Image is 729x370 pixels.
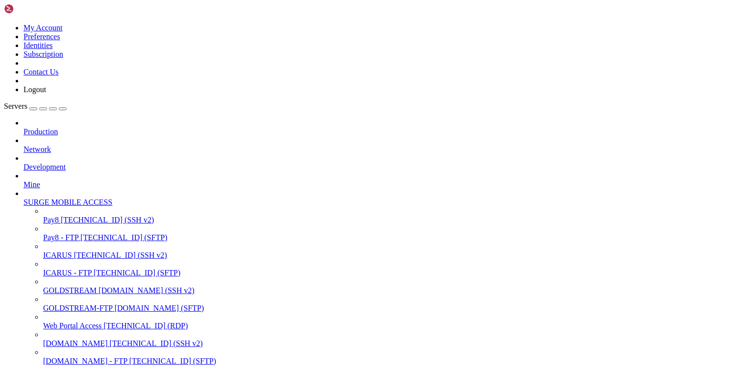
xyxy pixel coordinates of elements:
[43,321,725,330] a: Web Portal Access [TECHNICAL_ID] (RDP)
[98,286,194,295] span: [DOMAIN_NAME] (SSH v2)
[24,136,725,154] li: Network
[43,251,725,260] a: ICARUS [TECHNICAL_ID] (SSH v2)
[74,251,167,259] span: [TECHNICAL_ID] (SSH v2)
[24,119,725,136] li: Production
[24,127,725,136] a: Production
[24,189,725,366] li: SURGE MOBILE ACCESS
[4,4,60,14] img: Shellngn
[43,304,113,312] span: GOLDSTREAM-FTP
[80,233,167,242] span: [TECHNICAL_ID] (SFTP)
[24,180,725,189] a: Mine
[110,339,203,347] span: [TECHNICAL_ID] (SSH v2)
[24,154,725,172] li: Development
[24,145,725,154] a: Network
[43,295,725,313] li: GOLDSTREAM-FTP [DOMAIN_NAME] (SFTP)
[24,24,63,32] a: My Account
[129,357,216,365] span: [TECHNICAL_ID] (SFTP)
[24,127,58,136] span: Production
[43,277,725,295] li: GOLDSTREAM [DOMAIN_NAME] (SSH v2)
[24,41,53,49] a: Identities
[43,357,725,366] a: [DOMAIN_NAME] - FTP [TECHNICAL_ID] (SFTP)
[24,163,66,171] span: Development
[43,339,725,348] a: [DOMAIN_NAME] [TECHNICAL_ID] (SSH v2)
[43,357,127,365] span: [DOMAIN_NAME] - FTP
[4,102,67,110] a: Servers
[43,269,725,277] a: ICARUS - FTP [TECHNICAL_ID] (SFTP)
[43,233,78,242] span: Pay8 - FTP
[43,233,725,242] a: Pay8 - FTP [TECHNICAL_ID] (SFTP)
[43,224,725,242] li: Pay8 - FTP [TECHNICAL_ID] (SFTP)
[24,32,60,41] a: Preferences
[43,216,59,224] span: Pay8
[43,330,725,348] li: [DOMAIN_NAME] [TECHNICAL_ID] (SSH v2)
[43,339,108,347] span: [DOMAIN_NAME]
[43,304,725,313] a: GOLDSTREAM-FTP [DOMAIN_NAME] (SFTP)
[43,321,102,330] span: Web Portal Access
[43,313,725,330] li: Web Portal Access [TECHNICAL_ID] (RDP)
[61,216,154,224] span: [TECHNICAL_ID] (SSH v2)
[24,50,63,58] a: Subscription
[104,321,188,330] span: [TECHNICAL_ID] (RDP)
[24,145,51,153] span: Network
[24,198,112,206] span: SURGE MOBILE ACCESS
[43,269,92,277] span: ICARUS - FTP
[43,348,725,366] li: [DOMAIN_NAME] - FTP [TECHNICAL_ID] (SFTP)
[4,102,27,110] span: Servers
[43,260,725,277] li: ICARUS - FTP [TECHNICAL_ID] (SFTP)
[43,207,725,224] li: Pay8 [TECHNICAL_ID] (SSH v2)
[43,286,97,295] span: GOLDSTREAM
[24,198,725,207] a: SURGE MOBILE ACCESS
[43,251,72,259] span: ICARUS
[24,68,59,76] a: Contact Us
[24,85,46,94] a: Logout
[24,163,725,172] a: Development
[94,269,180,277] span: [TECHNICAL_ID] (SFTP)
[24,172,725,189] li: Mine
[43,286,725,295] a: GOLDSTREAM [DOMAIN_NAME] (SSH v2)
[43,216,725,224] a: Pay8 [TECHNICAL_ID] (SSH v2)
[115,304,204,312] span: [DOMAIN_NAME] (SFTP)
[43,242,725,260] li: ICARUS [TECHNICAL_ID] (SSH v2)
[24,180,40,189] span: Mine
